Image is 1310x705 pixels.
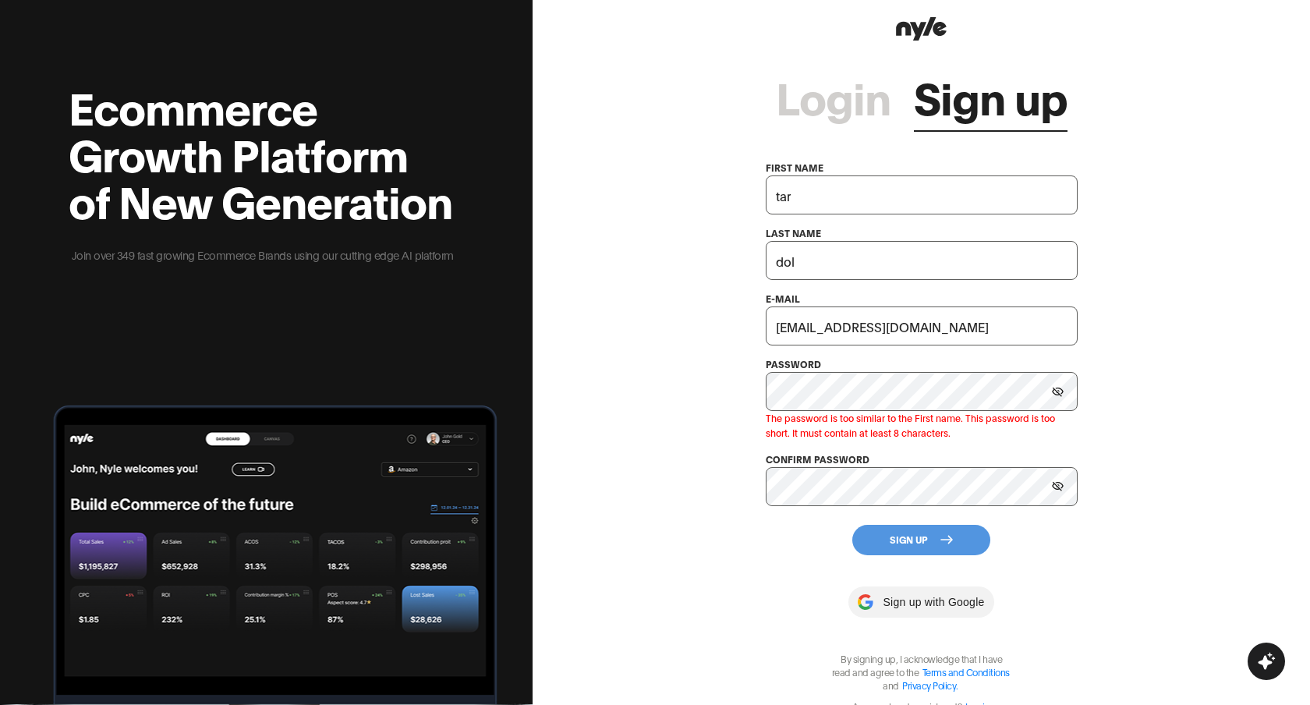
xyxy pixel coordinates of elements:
label: confirm password [766,453,869,465]
label: e-mail [766,292,800,304]
label: password [766,358,821,370]
p: By signing up, I acknowledge that I have read and agree to the and [832,652,1011,692]
label: last name [766,227,821,239]
p: Join over 349 fast growing Ecommerce Brands using our cutting edge AI platform [69,246,456,264]
a: Sign up [914,73,1067,119]
h2: Ecommerce Growth Platform of New Generation [69,83,456,223]
label: first name [766,161,823,173]
a: Terms and Conditions [922,666,1010,678]
a: Login [776,73,890,119]
button: Sign up with Google [848,586,993,618]
button: Sign Up [852,525,990,555]
a: Privacy Policy. [902,679,958,691]
div: The password is too similar to the First name. This password is too short. It must contain at lea... [766,411,1078,441]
